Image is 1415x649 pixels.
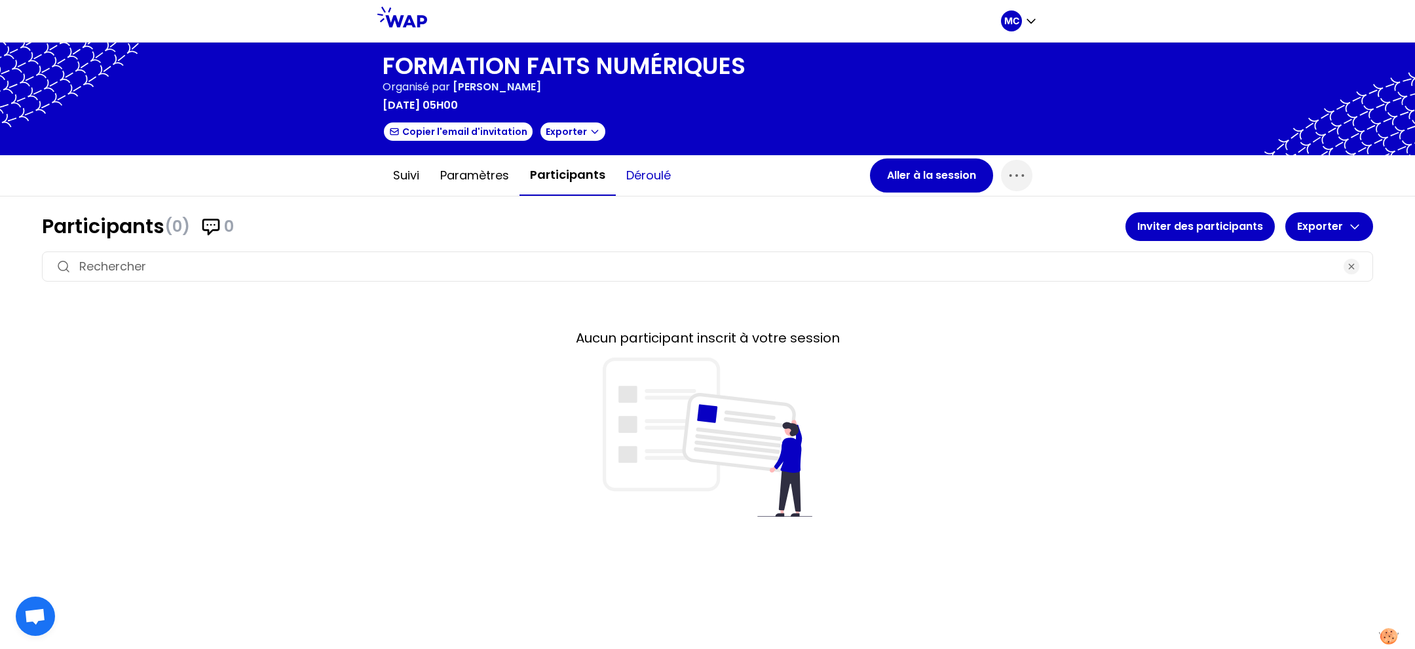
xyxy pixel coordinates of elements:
input: Rechercher [79,257,1336,276]
span: 0 [224,216,234,237]
p: MC [1004,14,1019,28]
p: [DATE] 05h00 [383,98,458,113]
button: Inviter des participants [1125,212,1275,241]
h1: Participants [42,215,1125,238]
button: MC [1001,10,1038,31]
h1: FORMATION FAITS NUMÉRIQUES [383,53,745,79]
button: Déroulé [616,156,681,195]
span: (0) [164,216,190,237]
div: Ouvrir le chat [16,597,55,636]
button: Exporter [539,121,607,142]
button: Paramètres [430,156,519,195]
button: Participants [519,155,616,196]
h2: Aucun participant inscrit à votre session [42,329,1373,347]
button: Exporter [1285,212,1373,241]
span: [PERSON_NAME] [453,79,541,94]
button: Aller à la session [870,158,993,193]
button: Suivi [383,156,430,195]
p: Organisé par [383,79,450,95]
button: Copier l'email d'invitation [383,121,534,142]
